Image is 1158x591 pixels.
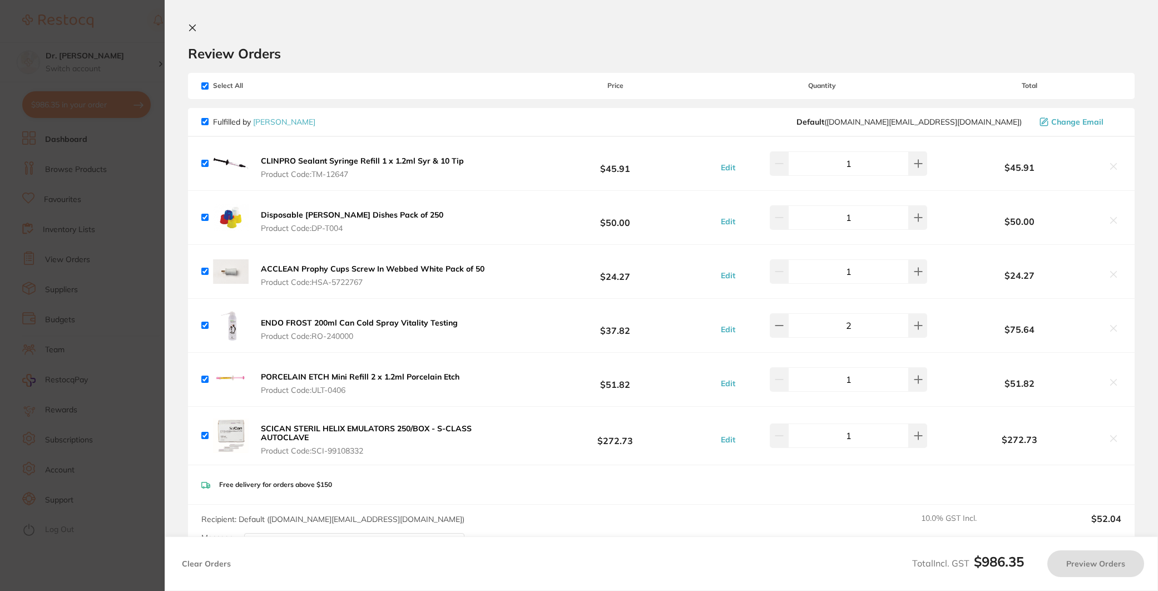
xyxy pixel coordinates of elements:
[707,82,938,90] span: Quantity
[523,153,707,174] b: $45.91
[213,254,249,289] img: N3JpYmxrMQ
[261,170,464,179] span: Product Code: TM-12647
[261,278,484,287] span: Product Code: HSA-5722767
[717,378,739,388] button: Edit
[717,270,739,280] button: Edit
[258,318,461,341] button: ENDO FROST 200ml Can Cold Spray Vitality Testing Product Code:RO-240000
[921,514,1017,538] span: 10.0 % GST Incl.
[717,435,739,445] button: Edit
[261,446,520,455] span: Product Code: SCI-99108332
[1051,117,1103,126] span: Change Email
[796,117,824,127] b: Default
[796,117,1022,126] span: customer.care@henryschein.com.au
[258,156,467,179] button: CLINPRO Sealant Syringe Refill 1 x 1.2ml Syr & 10 Tip Product Code:TM-12647
[717,216,739,226] button: Edit
[717,324,739,334] button: Edit
[1036,117,1121,127] button: Change Email
[261,156,464,166] b: CLINPRO Sealant Syringe Refill 1 x 1.2ml Syr & 10 Tip
[258,264,488,287] button: ACCLEAN Prophy Cups Screw In Webbed White Pack of 50 Product Code:HSA-5722767
[523,261,707,282] b: $24.27
[201,82,313,90] span: Select All
[261,332,458,341] span: Product Code: RO-240000
[717,162,739,173] button: Edit
[937,378,1101,388] b: $51.82
[219,481,332,489] p: Free delivery for orders above $150
[213,117,315,126] p: Fulfilled by
[523,369,707,390] b: $51.82
[258,423,523,456] button: SCICAN STERIL HELIX EMULATORS 250/BOX - S-CLASS AUTOCLAVE Product Code:SCI-99108332
[523,315,707,336] b: $37.82
[937,270,1101,280] b: $24.27
[213,146,249,181] img: am9yMXpoNw
[213,308,249,343] img: YmFpeGVpbg
[261,210,443,220] b: Disposable [PERSON_NAME] Dishes Pack of 250
[213,418,249,454] img: NWx5b2todw
[213,200,249,235] img: YTltbWY0Yg
[261,372,459,382] b: PORCELAIN ETCH Mini Refill 2 x 1.2ml Porcelain Etch
[261,318,458,328] b: ENDO FROST 200ml Can Cold Spray Vitality Testing
[523,82,707,90] span: Price
[1047,550,1144,577] button: Preview Orders
[261,264,484,274] b: ACCLEAN Prophy Cups Screw In Webbed White Pack of 50
[1026,514,1121,538] output: $52.04
[937,216,1101,226] b: $50.00
[937,82,1121,90] span: Total
[201,533,235,543] label: Message:
[912,558,1024,569] span: Total Incl. GST
[179,550,234,577] button: Clear Orders
[201,514,464,524] span: Recipient: Default ( [DOMAIN_NAME][EMAIL_ADDRESS][DOMAIN_NAME] )
[937,435,1101,445] b: $272.73
[523,207,707,228] b: $50.00
[523,425,707,446] b: $272.73
[213,362,249,397] img: ajc1bTF5OA
[937,324,1101,334] b: $75.64
[937,162,1101,173] b: $45.91
[261,386,459,395] span: Product Code: ULT-0406
[261,423,472,442] b: SCICAN STERIL HELIX EMULATORS 250/BOX - S-CLASS AUTOCLAVE
[974,553,1024,570] b: $986.35
[188,45,1135,62] h2: Review Orders
[258,210,447,233] button: Disposable [PERSON_NAME] Dishes Pack of 250 Product Code:DP-T004
[258,372,463,395] button: PORCELAIN ETCH Mini Refill 2 x 1.2ml Porcelain Etch Product Code:ULT-0406
[253,117,315,127] a: [PERSON_NAME]
[261,224,443,233] span: Product Code: DP-T004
